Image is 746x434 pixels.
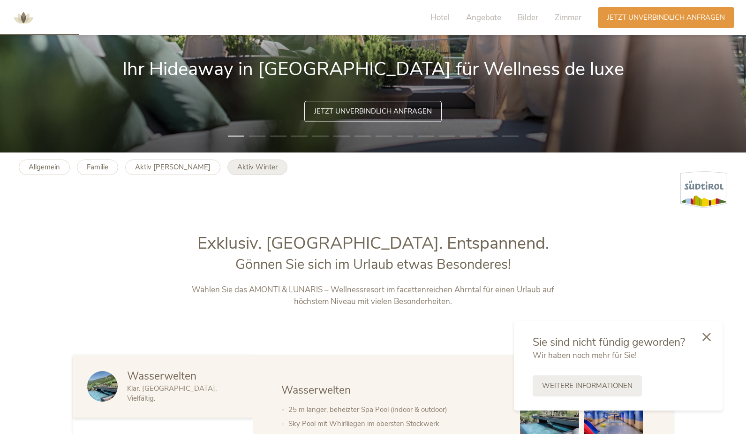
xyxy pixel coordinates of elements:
[177,284,569,308] p: Wählen Sie das AMONTI & LUNARIS – Wellnessresort im facettenreichen Ahrntal für einen Urlaub auf ...
[288,417,501,431] li: Sky Pool mit Whirlliegen im obersten Stockwerk
[555,12,581,23] span: Zimmer
[607,13,725,23] span: Jetzt unverbindlich anfragen
[533,335,685,350] span: Sie sind nicht fündig geworden?
[542,381,633,391] span: Weitere Informationen
[235,255,511,274] span: Gönnen Sie sich im Urlaub etwas Besonderes!
[127,384,217,403] span: Klar. [GEOGRAPHIC_DATA]. Vielfältig.
[197,232,549,255] span: Exklusiv. [GEOGRAPHIC_DATA]. Entspannend.
[430,12,450,23] span: Hotel
[135,162,211,172] b: Aktiv [PERSON_NAME]
[533,350,637,361] span: Wir haben noch mehr für Sie!
[227,160,287,175] a: Aktiv Winter
[77,160,118,175] a: Familie
[533,375,642,396] a: Weitere Informationen
[9,4,38,32] img: AMONTI & LUNARIS Wellnessresort
[314,107,432,116] span: Jetzt unverbindlich anfragen
[680,171,727,208] img: Südtirol
[288,403,501,417] li: 25 m langer, beheizter Spa Pool (indoor & outdoor)
[127,369,196,383] span: Wasserwelten
[9,14,38,21] a: AMONTI & LUNARIS Wellnessresort
[466,12,501,23] span: Angebote
[281,383,351,397] span: Wasserwelten
[29,162,60,172] b: Allgemein
[19,160,70,175] a: Allgemein
[518,12,538,23] span: Bilder
[237,162,278,172] b: Aktiv Winter
[87,162,108,172] b: Familie
[125,160,220,175] a: Aktiv [PERSON_NAME]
